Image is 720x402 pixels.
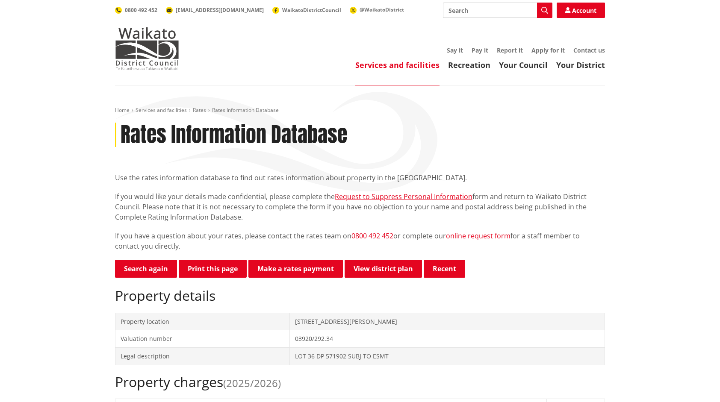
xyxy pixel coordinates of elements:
a: Services and facilities [355,60,440,70]
td: [STREET_ADDRESS][PERSON_NAME] [289,313,605,330]
a: Account [557,3,605,18]
a: online request form [446,231,510,241]
span: @WaikatoDistrict [360,6,404,13]
img: Waikato District Council - Te Kaunihera aa Takiwaa o Waikato [115,27,179,70]
a: Apply for it [531,46,565,54]
a: Make a rates payment [248,260,343,278]
a: Your Council [499,60,548,70]
a: 0800 492 452 [115,6,157,14]
h2: Property details [115,288,605,304]
td: 03920/292.34 [289,330,605,348]
a: Say it [447,46,463,54]
span: Rates Information Database [212,106,279,114]
a: Request to Suppress Personal Information [335,192,472,201]
a: Search again [115,260,177,278]
span: WaikatoDistrictCouncil [282,6,341,14]
p: If you have a question about your rates, please contact the rates team on or complete our for a s... [115,231,605,251]
span: [EMAIL_ADDRESS][DOMAIN_NAME] [176,6,264,14]
span: (2025/2026) [223,376,281,390]
nav: breadcrumb [115,107,605,114]
a: View district plan [345,260,422,278]
a: Your District [556,60,605,70]
a: Home [115,106,130,114]
td: Legal description [115,347,290,365]
a: Recreation [448,60,490,70]
input: Search input [443,3,552,18]
p: Use the rates information database to find out rates information about property in the [GEOGRAPHI... [115,173,605,183]
td: Valuation number [115,330,290,348]
td: LOT 36 DP 571902 SUBJ TO ESMT [289,347,605,365]
a: 0800 492 452 [351,231,393,241]
p: If you would like your details made confidential, please complete the form and return to Waikato ... [115,191,605,222]
h1: Rates Information Database [121,123,347,147]
button: Print this page [179,260,247,278]
span: 0800 492 452 [125,6,157,14]
a: Contact us [573,46,605,54]
a: WaikatoDistrictCouncil [272,6,341,14]
h2: Property charges [115,374,605,390]
button: Recent [424,260,465,278]
a: Pay it [472,46,488,54]
a: [EMAIL_ADDRESS][DOMAIN_NAME] [166,6,264,14]
a: Rates [193,106,206,114]
a: Report it [497,46,523,54]
td: Property location [115,313,290,330]
a: @WaikatoDistrict [350,6,404,13]
a: Services and facilities [136,106,187,114]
